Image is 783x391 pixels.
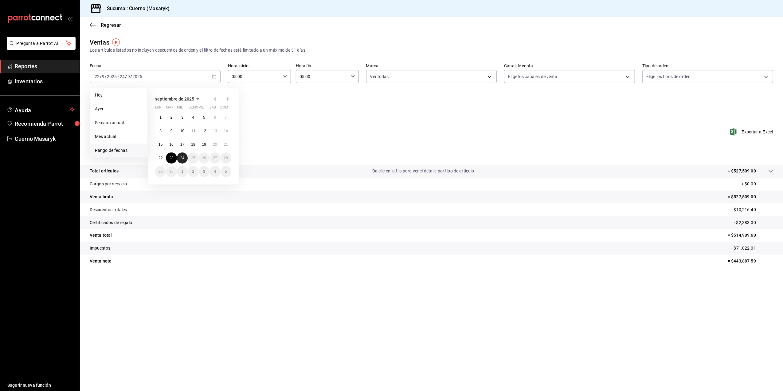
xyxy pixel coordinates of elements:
[94,74,100,79] input: --
[90,232,112,239] p: Venta total
[188,112,198,123] button: 4 de septiembre de 2025
[90,219,132,226] p: Certificados de regalo
[166,125,177,136] button: 9 de septiembre de 2025
[214,115,216,120] abbr: 6 de septiembre de 2025
[90,22,121,28] button: Regresar
[95,92,143,98] span: Hoy
[202,129,206,133] abbr: 12 de septiembre de 2025
[199,139,209,150] button: 19 de septiembre de 2025
[199,125,209,136] button: 12 de septiembre de 2025
[228,64,291,68] label: Hora inicio
[642,64,773,68] label: Tipo de orden
[155,166,166,177] button: 29 de septiembre de 2025
[177,166,188,177] button: 1 de octubre de 2025
[188,166,198,177] button: 2 de octubre de 2025
[646,73,691,80] span: Elige los tipos de orden
[17,40,66,47] span: Pregunta a Parrot AI
[170,129,173,133] abbr: 9 de septiembre de 2025
[132,74,143,79] input: ----
[166,139,177,150] button: 16 de septiembre de 2025
[202,156,206,160] abbr: 26 de septiembre de 2025
[504,64,635,68] label: Canal de venta
[166,166,177,177] button: 30 de septiembre de 2025
[155,152,166,164] button: 22 de septiembre de 2025
[221,166,231,177] button: 5 de octubre de 2025
[100,74,102,79] span: /
[15,135,75,143] span: Cuerno Masaryk
[90,38,109,47] div: Ventas
[105,74,107,79] span: /
[199,112,209,123] button: 5 de septiembre de 2025
[159,115,162,120] abbr: 1 de septiembre de 2025
[102,5,170,12] h3: Sucursal: Cuerno (Masaryk)
[90,258,112,264] p: Venta neta
[155,125,166,136] button: 8 de septiembre de 2025
[95,147,143,154] span: Rango de fechas
[159,142,162,147] abbr: 15 de septiembre de 2025
[101,22,121,28] span: Regresar
[112,38,120,46] img: Tooltip marker
[95,106,143,112] span: Ayer
[180,129,184,133] abbr: 10 de septiembre de 2025
[741,181,773,187] p: + $0.00
[169,142,173,147] abbr: 16 de septiembre de 2025
[155,105,162,112] abbr: lunes
[159,156,162,160] abbr: 22 de septiembre de 2025
[155,112,166,123] button: 1 de septiembre de 2025
[107,74,117,79] input: ----
[166,105,173,112] abbr: martes
[169,156,173,160] abbr: 23 de septiembre de 2025
[90,47,773,53] div: Los artículos listados no incluyen descuentos de orden y el filtro de fechas está limitado a un m...
[155,139,166,150] button: 15 de septiembre de 2025
[209,125,220,136] button: 13 de septiembre de 2025
[118,74,119,79] span: -
[180,156,184,160] abbr: 24 de septiembre de 2025
[209,105,216,112] abbr: sábado
[95,133,143,140] span: Mes actual
[370,73,389,80] span: Ver todas
[170,115,173,120] abbr: 2 de septiembre de 2025
[191,142,195,147] abbr: 18 de septiembre de 2025
[224,156,228,160] abbr: 28 de septiembre de 2025
[366,64,497,68] label: Marca
[203,115,205,120] abbr: 5 de septiembre de 2025
[209,112,220,123] button: 6 de septiembre de 2025
[15,77,75,85] span: Inventarios
[68,16,72,21] button: open_drawer_menu
[15,105,67,113] span: Ayuda
[159,129,162,133] abbr: 8 de septiembre de 2025
[177,139,188,150] button: 17 de septiembre de 2025
[181,115,183,120] abbr: 3 de septiembre de 2025
[296,64,359,68] label: Hora fin
[221,125,231,136] button: 14 de septiembre de 2025
[177,105,183,112] abbr: miércoles
[214,169,216,174] abbr: 4 de octubre de 2025
[508,73,557,80] span: Elige los canales de venta
[7,37,76,50] button: Pregunta a Parrot AI
[224,129,228,133] abbr: 14 de septiembre de 2025
[180,142,184,147] abbr: 17 de septiembre de 2025
[191,129,195,133] abbr: 11 de septiembre de 2025
[188,105,224,112] abbr: jueves
[188,125,198,136] button: 11 de septiembre de 2025
[155,95,202,103] button: septiembre de 2025
[221,152,231,164] button: 28 de septiembre de 2025
[130,74,132,79] span: /
[4,45,76,51] a: Pregunta a Parrot AI
[177,125,188,136] button: 10 de septiembre de 2025
[155,97,194,101] span: septiembre de 2025
[221,112,231,123] button: 7 de septiembre de 2025
[192,115,194,120] abbr: 4 de septiembre de 2025
[125,74,127,79] span: /
[203,169,205,174] abbr: 3 de octubre de 2025
[191,156,195,160] abbr: 25 de septiembre de 2025
[181,169,183,174] abbr: 1 de octubre de 2025
[199,152,209,164] button: 26 de septiembre de 2025
[119,74,125,79] input: --
[127,74,130,79] input: --
[213,129,217,133] abbr: 13 de septiembre de 2025
[7,382,75,389] span: Sugerir nueva función
[199,166,209,177] button: 3 de octubre de 2025
[213,156,217,160] abbr: 27 de septiembre de 2025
